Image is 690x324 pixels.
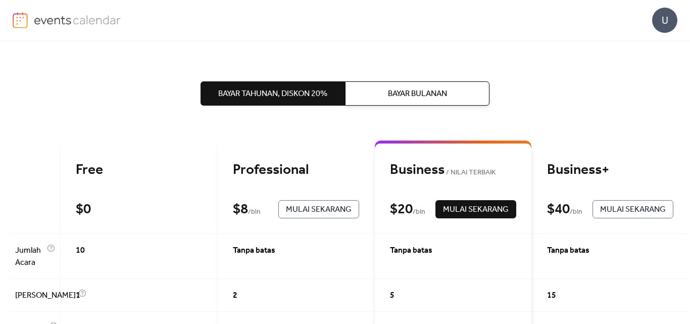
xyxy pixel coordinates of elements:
[547,245,589,257] span: Tanpa batas
[547,161,673,179] div: Business+
[570,206,582,218] span: / bln
[345,81,489,106] button: Bayar Bulanan
[76,290,80,302] span: 1
[390,245,432,257] span: Tanpa batas
[390,201,413,218] div: $ 20
[34,12,121,27] img: logo-type
[443,204,509,216] span: Mulai Sekarang
[218,88,327,100] span: Bayar Tahunan, diskon 20%
[233,161,359,179] div: Professional
[413,206,425,218] span: / bln
[286,204,352,216] span: Mulai Sekarang
[547,290,556,302] span: 15
[388,88,447,100] span: Bayar Bulanan
[76,201,91,218] div: $ 0
[201,81,345,106] button: Bayar Tahunan, diskon 20%
[445,167,496,179] span: NILAI TERBAIK
[390,161,516,179] div: Business
[233,290,237,302] span: 2
[233,201,248,218] div: $ 8
[233,245,275,257] span: Tanpa batas
[76,161,202,179] div: Free
[13,12,28,28] img: logo
[435,200,516,218] button: Mulai Sekarang
[390,290,395,302] span: 5
[593,200,673,218] button: Mulai Sekarang
[15,245,44,269] span: Jumlah Acara
[76,245,85,257] span: 10
[600,204,666,216] span: Mulai Sekarang
[248,206,261,218] span: / bln
[278,200,359,218] button: Mulai Sekarang
[547,201,570,218] div: $ 40
[15,290,76,302] span: [PERSON_NAME]
[652,8,677,33] div: U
